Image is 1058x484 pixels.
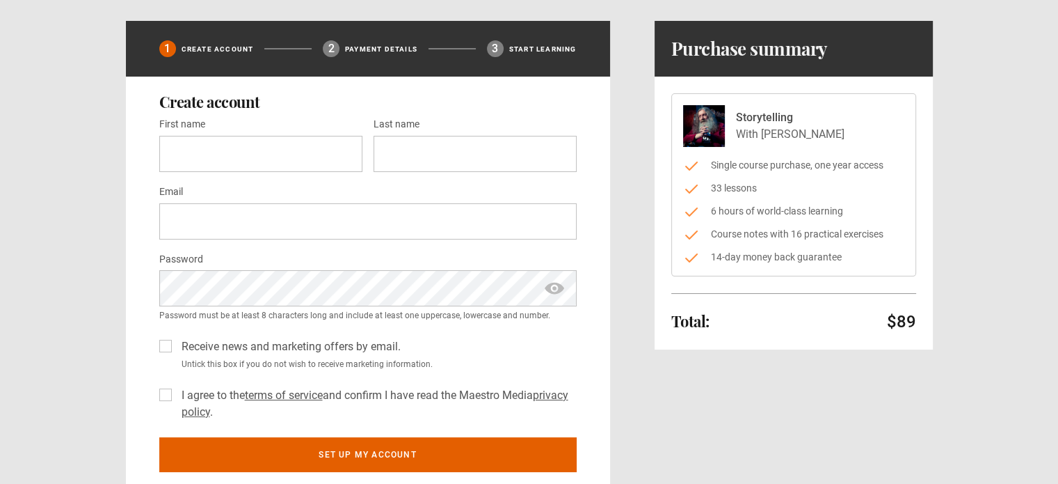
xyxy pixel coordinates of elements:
p: $89 [887,311,916,333]
p: Start learning [509,44,577,54]
label: Receive news and marketing offers by email. [176,338,401,355]
span: show password [543,270,566,306]
p: Create Account [182,44,254,54]
label: I agree to the and confirm I have read the Maestro Media . [176,387,577,421]
h1: Purchase summary [671,38,828,60]
p: Payment details [345,44,417,54]
label: Password [159,251,203,268]
a: terms of service [245,389,323,402]
div: 3 [487,40,504,57]
button: Set up my account [159,437,577,472]
li: Single course purchase, one year access [683,158,904,173]
small: Password must be at least 8 characters long and include at least one uppercase, lowercase and num... [159,309,577,322]
label: First name [159,116,205,133]
p: Storytelling [736,109,844,126]
small: Untick this box if you do not wish to receive marketing information. [176,358,577,370]
h2: Create account [159,93,577,110]
div: 1 [159,40,176,57]
li: 6 hours of world-class learning [683,204,904,219]
li: Course notes with 16 practical exercises [683,227,904,242]
h2: Total: [671,313,710,329]
div: 2 [323,40,339,57]
p: With [PERSON_NAME] [736,126,844,143]
a: privacy policy [182,389,568,419]
label: Email [159,184,183,201]
label: Last name [374,116,419,133]
li: 14-day money back guarantee [683,250,904,265]
li: 33 lessons [683,181,904,196]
